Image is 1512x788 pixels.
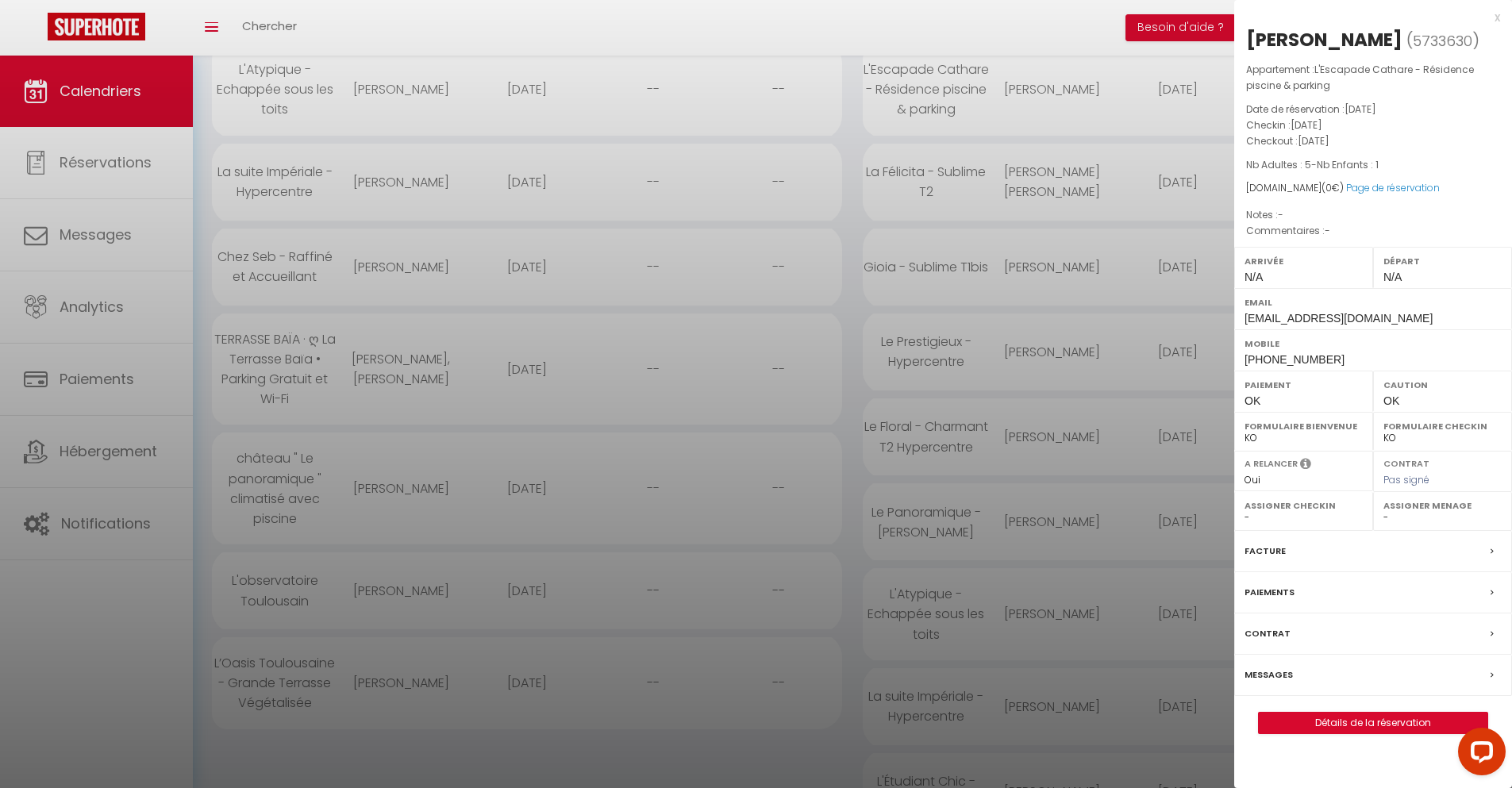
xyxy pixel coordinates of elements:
[1383,394,1399,407] span: OK
[1245,543,1286,559] label: Facture
[1245,625,1291,642] label: Contrat
[1445,721,1512,788] iframe: LiveChat chat widget
[1246,63,1474,92] span: L'Escapade Cathare - Résidence piscine & parking
[1298,134,1329,148] span: [DATE]
[1246,157,1500,173] p: -
[1259,713,1487,733] a: Détails de la réservation
[1345,102,1376,116] span: [DATE]
[1245,394,1260,407] span: OK
[1245,418,1363,434] label: Formulaire Bienvenue
[1246,223,1500,239] p: Commentaires :
[1383,271,1402,283] span: N/A
[1383,253,1502,269] label: Départ
[1383,377,1502,393] label: Caution
[1246,27,1402,52] div: [PERSON_NAME]
[1383,418,1502,434] label: Formulaire Checkin
[1383,457,1429,467] label: Contrat
[1245,336,1502,352] label: Mobile
[1245,377,1363,393] label: Paiement
[1234,8,1500,27] div: x
[1245,294,1502,310] label: Email
[1300,457,1311,475] i: Sélectionner OUI si vous souhaiter envoyer les séquences de messages post-checkout
[1325,181,1332,194] span: 0
[1246,102,1500,117] p: Date de réservation :
[1383,498,1502,513] label: Assigner Menage
[1413,31,1472,51] span: 5733630
[1246,181,1500,196] div: [DOMAIN_NAME]
[1258,712,1488,734] button: Détails de la réservation
[1325,224,1330,237] span: -
[1383,473,1429,486] span: Pas signé
[1346,181,1440,194] a: Page de réservation
[1245,457,1298,471] label: A relancer
[1246,207,1500,223] p: Notes :
[1246,133,1500,149] p: Checkout :
[1406,29,1479,52] span: ( )
[1245,584,1295,601] label: Paiements
[1245,667,1293,683] label: Messages
[1245,498,1363,513] label: Assigner Checkin
[1246,117,1500,133] p: Checkin :
[1291,118,1322,132] span: [DATE]
[1245,253,1363,269] label: Arrivée
[1317,158,1379,171] span: Nb Enfants : 1
[1278,208,1283,221] span: -
[1245,271,1263,283] span: N/A
[1322,181,1344,194] span: ( €)
[1246,62,1500,94] p: Appartement :
[1245,353,1345,366] span: [PHONE_NUMBER]
[1245,312,1433,325] span: [EMAIL_ADDRESS][DOMAIN_NAME]
[1246,158,1311,171] span: Nb Adultes : 5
